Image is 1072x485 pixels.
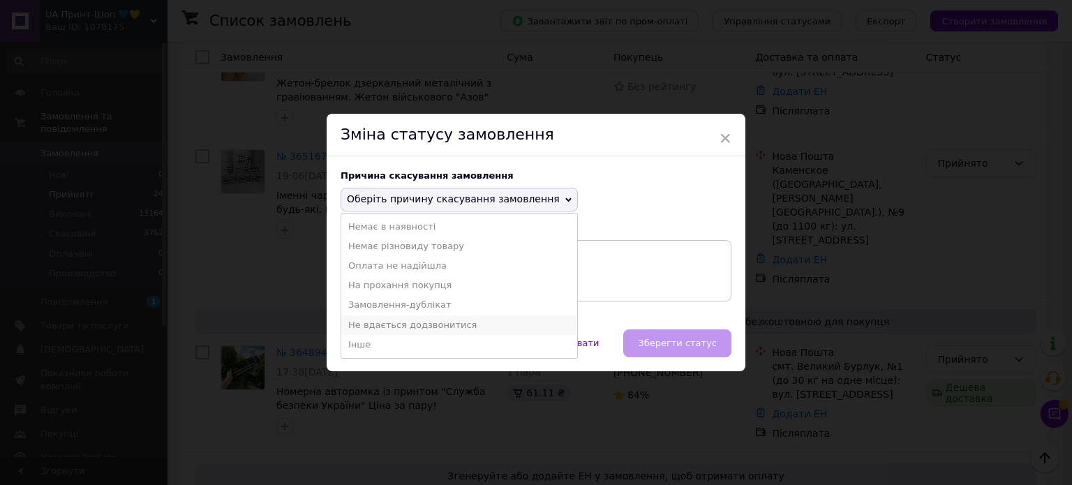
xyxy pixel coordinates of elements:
[341,295,577,315] li: Замовлення-дублікат
[347,193,560,204] span: Оберіть причину скасування замовлення
[719,126,731,150] span: ×
[341,256,577,276] li: Оплата не надійшла
[327,114,745,156] div: Зміна статусу замовлення
[341,237,577,256] li: Немає різновиду товару
[341,276,577,295] li: На прохання покупця
[341,315,577,335] li: Не вдається додзвонитися
[341,170,731,181] div: Причина скасування замовлення
[341,217,577,237] li: Немає в наявності
[341,335,577,355] li: Інше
